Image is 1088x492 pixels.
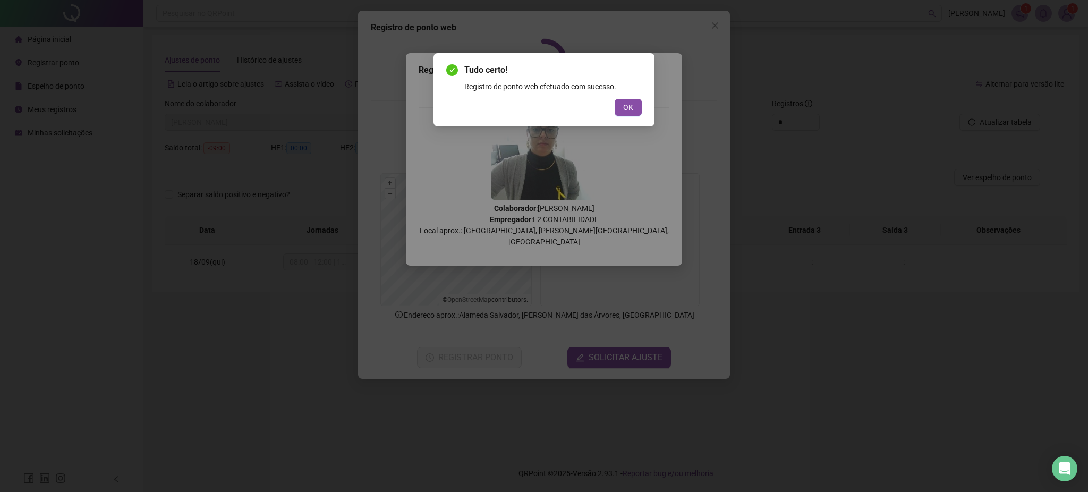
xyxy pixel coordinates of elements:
[1052,456,1077,481] div: Open Intercom Messenger
[615,99,642,116] button: OK
[464,81,642,92] div: Registro de ponto web efetuado com sucesso.
[446,64,458,76] span: check-circle
[464,64,642,77] span: Tudo certo!
[623,101,633,113] span: OK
